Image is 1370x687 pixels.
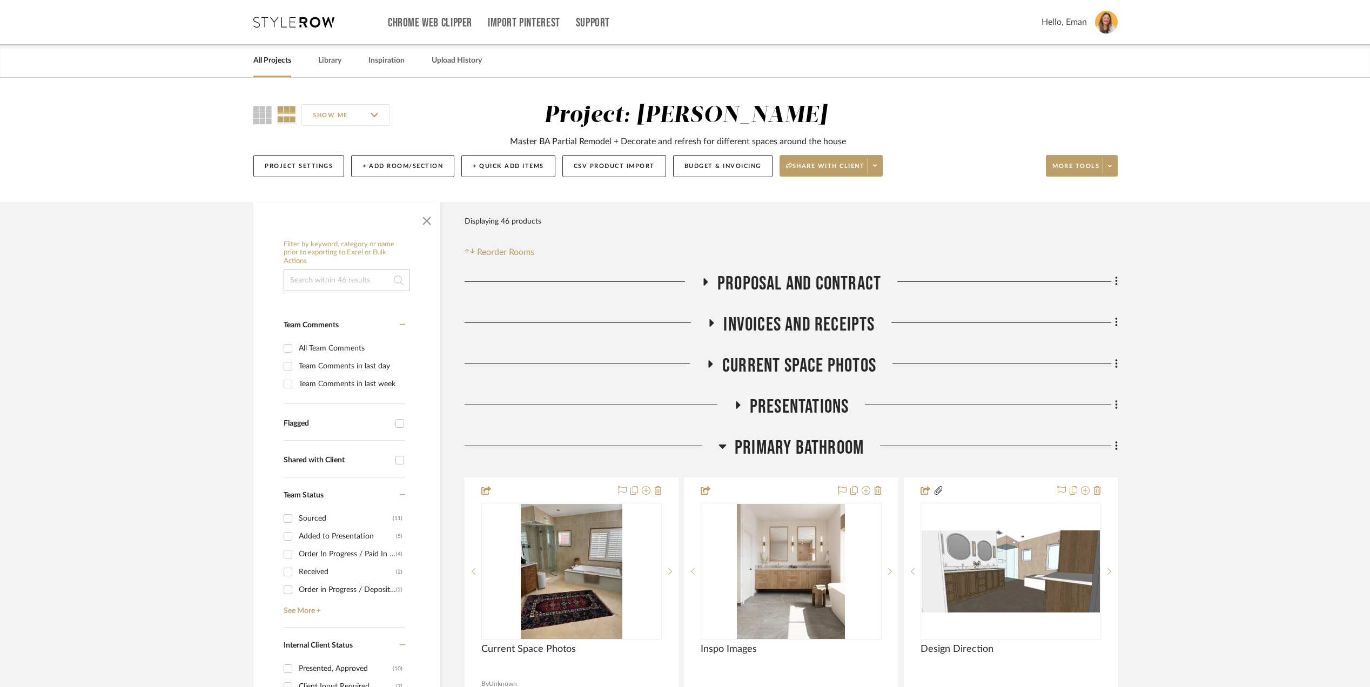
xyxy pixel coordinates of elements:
a: Chrome Web Clipper [388,18,472,28]
button: + Quick Add Items [461,155,555,177]
a: See More + [281,598,405,616]
img: Design Direction [922,530,1100,612]
div: Master BA Partial Remodel + Decorate and refresh for different spaces around the house [510,135,846,148]
div: Shared with Client [284,456,390,465]
button: Reorder Rooms [465,246,534,259]
input: Search within 46 results [284,270,410,291]
span: Invoices and Receipts [723,313,875,336]
div: All Team Comments [299,340,402,357]
div: Added to Presentation [299,528,396,545]
span: Share with client [786,162,865,178]
span: More tools [1052,162,1099,178]
div: Sourced [299,510,393,527]
div: (2) [396,563,402,581]
div: Flagged [284,419,390,428]
div: (10) [393,660,402,677]
span: Presentations [750,395,849,419]
span: Inspo Images [701,643,757,655]
span: Design Direction [921,643,993,655]
div: (5) [396,528,402,545]
div: Order In Progress / Paid In Full w/ Freight, No Balance due [299,545,396,563]
button: Project Settings [253,155,344,177]
img: avatar [1095,11,1118,33]
a: All Projects [253,53,291,68]
div: Team Comments in last day [299,358,402,375]
span: Current Space Photos [722,354,876,378]
span: Proposal and Contract [717,272,881,295]
span: Hello, Eman [1042,16,1087,29]
div: (2) [396,581,402,598]
img: Inspo Images [737,504,845,639]
div: (11) [393,510,402,527]
div: Team Comments in last week [299,375,402,393]
a: Support [576,18,610,28]
a: Library [318,53,341,68]
span: Primary Bathroom [735,436,864,460]
div: (4) [396,545,402,563]
button: + Add Room/Section [351,155,454,177]
button: Share with client [780,155,883,177]
div: Received [299,563,396,581]
div: Project: [PERSON_NAME] [544,104,827,127]
button: CSV Product Import [562,155,666,177]
button: More tools [1046,155,1118,177]
span: Reorder Rooms [477,246,534,259]
a: Import Pinterest [488,18,560,28]
div: Presented, Approved [299,660,393,677]
span: Internal Client Status [284,642,353,649]
button: Close [416,208,438,230]
div: Displaying 46 products [465,211,541,232]
span: Team Status [284,491,324,499]
a: Inspiration [368,53,405,68]
span: Current Space Photos [481,643,576,655]
a: Upload History [432,53,482,68]
button: Budget & Invoicing [673,155,773,177]
span: Team Comments [284,321,339,329]
h6: Filter by keyword, category or name prior to exporting to Excel or Bulk Actions [284,240,410,266]
img: Current Space Photos [521,504,622,639]
div: Order in Progress / Deposit Paid / Balance due [299,581,396,598]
